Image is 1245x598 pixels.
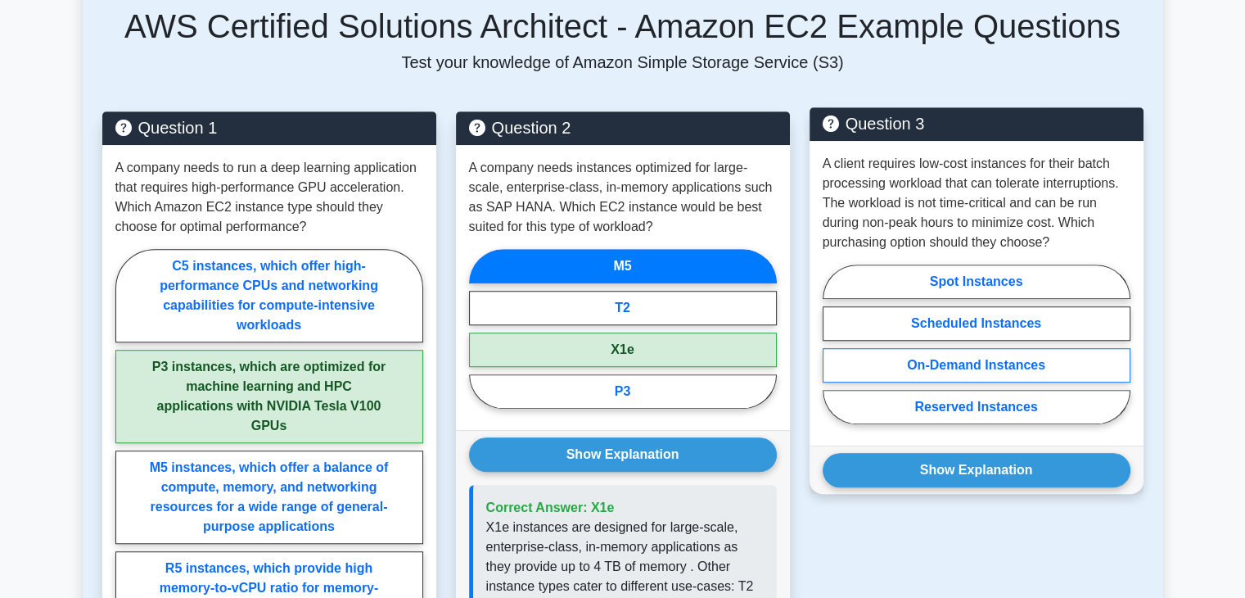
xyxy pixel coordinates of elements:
[469,158,777,237] p: A company needs instances optimized for large-scale, enterprise-class, in-memory applications suc...
[115,118,423,138] h5: Question 1
[102,7,1144,46] h5: AWS Certified Solutions Architect - Amazon EC2 Example Questions
[469,437,777,472] button: Show Explanation
[469,118,777,138] h5: Question 2
[823,154,1130,252] p: A client requires low-cost instances for their batch processing workload that can tolerate interr...
[823,114,1130,134] h5: Question 3
[823,265,1130,299] label: Spot Instances
[115,350,423,443] label: P3 instances, which are optimized for machine learning and HPC applications with NVIDIA Tesla V10...
[469,291,777,325] label: T2
[823,306,1130,341] label: Scheduled Instances
[102,52,1144,72] p: Test your knowledge of Amazon Simple Storage Service (S3)
[823,348,1130,383] label: On-Demand Instances
[115,158,423,237] p: A company needs to run a deep learning application that requires high-performance GPU acceleratio...
[115,249,423,342] label: C5 instances, which offer high-performance CPUs and networking capabilities for compute-intensive...
[823,453,1130,487] button: Show Explanation
[115,451,423,544] label: M5 instances, which offer a balance of compute, memory, and networking resources for a wide range...
[823,390,1130,424] label: Reserved Instances
[469,249,777,283] label: M5
[486,501,615,514] span: Correct Answer: X1e
[469,333,777,367] label: X1e
[469,374,777,409] label: P3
